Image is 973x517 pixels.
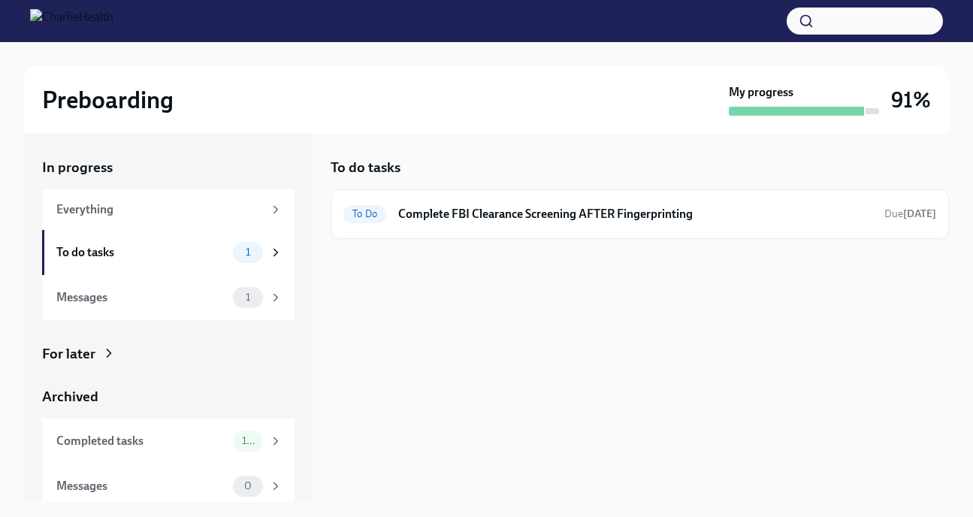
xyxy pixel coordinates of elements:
div: Completed tasks [56,433,227,449]
span: To Do [343,208,386,219]
a: Completed tasks10 [42,419,295,464]
div: Messages [56,289,227,306]
div: To do tasks [56,244,227,261]
a: In progress [42,158,295,177]
h5: To do tasks [331,158,400,177]
a: Messages0 [42,464,295,509]
h2: Preboarding [42,85,174,115]
a: Everything [42,189,295,230]
span: 0 [235,480,261,491]
a: Messages1 [42,275,295,320]
div: Messages [56,478,227,494]
span: 1 [237,292,259,303]
h6: Complete FBI Clearance Screening AFTER Fingerprinting [398,206,872,222]
img: CharlieHealth [30,9,113,33]
span: August 15th, 2025 07:00 [884,207,936,221]
span: Due [884,207,936,220]
a: To DoComplete FBI Clearance Screening AFTER FingerprintingDue[DATE] [343,202,936,226]
span: 10 [233,435,263,446]
a: Archived [42,387,295,407]
h3: 91% [891,86,931,113]
a: To do tasks1 [42,230,295,275]
strong: My progress [729,84,793,101]
strong: [DATE] [903,207,936,220]
span: 1 [237,246,259,258]
a: For later [42,344,295,364]
div: Everything [56,201,263,218]
div: For later [42,344,95,364]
